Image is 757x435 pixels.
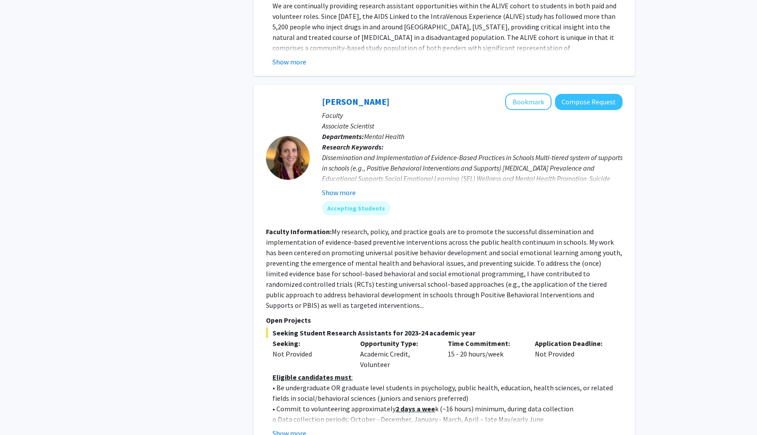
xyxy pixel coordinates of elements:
[272,57,306,67] button: Show more
[535,338,609,349] p: Application Deadline:
[364,132,404,141] span: Mental Health
[448,338,522,349] p: Time Commitment:
[7,396,37,428] iframe: Chat
[322,152,623,194] div: Dissemination and Implementation of Evidence-Based Practices in Schools Multi-tiered system of su...
[322,201,390,215] mat-chip: Accepting Students
[266,227,332,236] b: Faculty Information:
[322,187,356,198] button: Show more
[272,414,623,424] p: o Data collection periods: October - December, January - March, April – late May/early June
[266,328,623,338] span: Seeking Student Research Assistants for 2023-24 academic year
[555,94,623,110] button: Compose Request to Elise Pas
[528,338,616,370] div: Not Provided
[505,93,552,110] button: Add Elise Pas to Bookmarks
[272,382,623,403] p: • Be undergraduate OR graduate level students in psychology, public health, education, health sci...
[266,227,622,310] fg-read-more: My research, policy, and practice goals are to promote the successful dissemination and implement...
[360,338,435,349] p: Opportunity Type:
[441,338,529,370] div: 15 - 20 hours/week
[322,132,364,141] b: Departments:
[272,373,351,382] u: Eligible candidates must
[322,110,623,121] p: Faculty
[354,338,441,370] div: Academic Credit, Volunteer
[272,403,623,414] p: • Commit to volunteering approximately k (~16 hours) minimum, during data collection
[322,121,623,131] p: Associate Scientist
[266,315,623,325] p: Open Projects
[322,143,384,151] b: Research Keywords:
[322,96,389,107] a: [PERSON_NAME]
[272,349,347,359] div: Not Provided
[396,404,435,413] u: 2 days a wee
[272,0,623,127] p: We are continually providing research assistant opportunities within the ALIVE cohort to students...
[272,338,347,349] p: Seeking:
[351,373,353,382] u: :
